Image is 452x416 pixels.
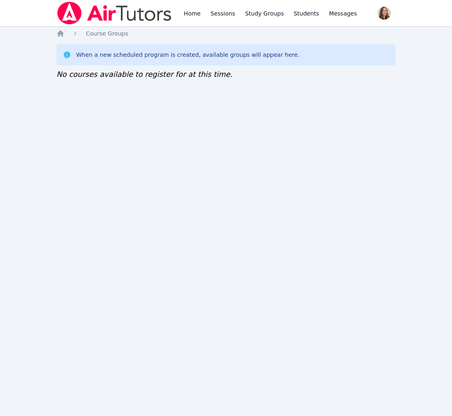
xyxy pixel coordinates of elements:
[86,30,128,37] span: Course Groups
[329,9,357,18] span: Messages
[86,29,128,38] a: Course Groups
[56,2,172,25] img: Air Tutors
[76,51,300,59] div: When a new scheduled program is created, available groups will appear here.
[56,70,233,78] span: No courses available to register for at this time.
[56,29,396,38] nav: Breadcrumb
